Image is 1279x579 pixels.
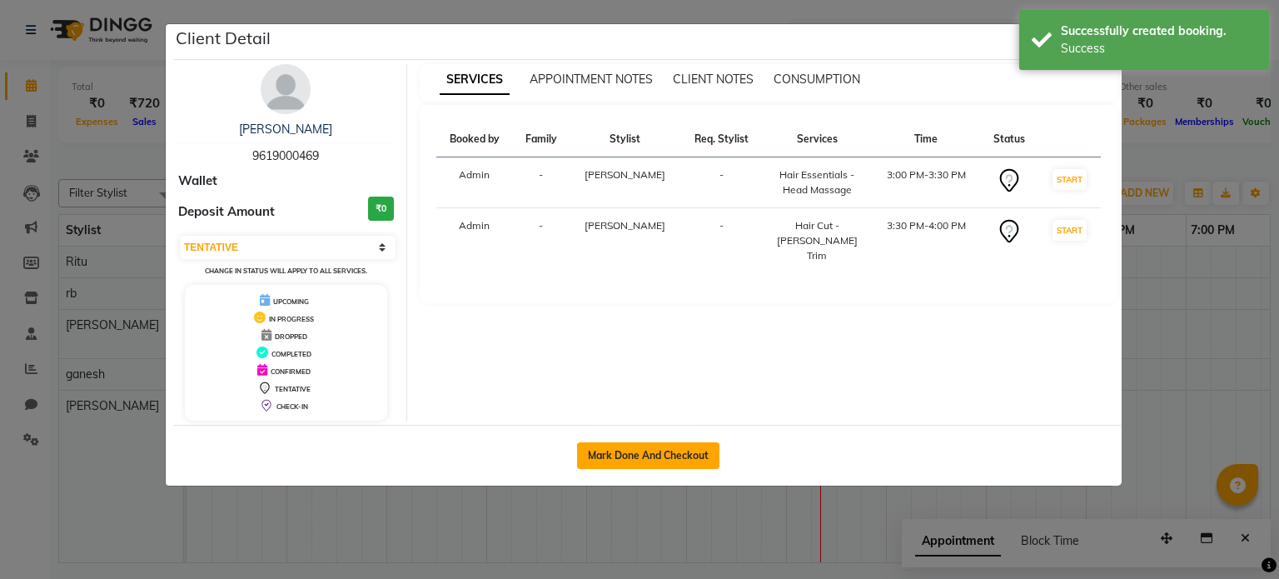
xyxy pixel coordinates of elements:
[680,122,762,157] th: Req. Stylist
[872,208,981,274] td: 3:30 PM-4:00 PM
[178,172,217,191] span: Wallet
[269,315,314,323] span: IN PROGRESS
[368,197,394,221] h3: ₹0
[1061,22,1257,40] div: Successfully created booking.
[585,219,665,232] span: [PERSON_NAME]
[513,122,570,157] th: Family
[271,367,311,376] span: CONFIRMED
[252,148,319,163] span: 9619000469
[680,157,762,208] td: -
[772,167,862,197] div: Hair Essentials - Head Massage
[273,297,309,306] span: UPCOMING
[585,168,665,181] span: [PERSON_NAME]
[178,202,275,222] span: Deposit Amount
[673,72,754,87] span: CLIENT NOTES
[239,122,332,137] a: [PERSON_NAME]
[1061,40,1257,57] div: Success
[275,385,311,393] span: TENTATIVE
[774,72,860,87] span: CONSUMPTION
[530,72,653,87] span: APPOINTMENT NOTES
[772,218,862,263] div: Hair Cut - [PERSON_NAME] Trim
[436,122,513,157] th: Booked by
[981,122,1038,157] th: Status
[577,442,719,469] button: Mark Done And Checkout
[872,122,981,157] th: Time
[762,122,872,157] th: Services
[436,208,513,274] td: Admin
[436,157,513,208] td: Admin
[570,122,680,157] th: Stylist
[176,26,271,51] h5: Client Detail
[513,157,570,208] td: -
[872,157,981,208] td: 3:00 PM-3:30 PM
[261,64,311,114] img: avatar
[276,402,308,411] span: CHECK-IN
[440,65,510,95] span: SERVICES
[513,208,570,274] td: -
[275,332,307,341] span: DROPPED
[271,350,311,358] span: COMPLETED
[1053,169,1087,190] button: START
[1053,220,1087,241] button: START
[680,208,762,274] td: -
[205,267,367,275] small: Change in status will apply to all services.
